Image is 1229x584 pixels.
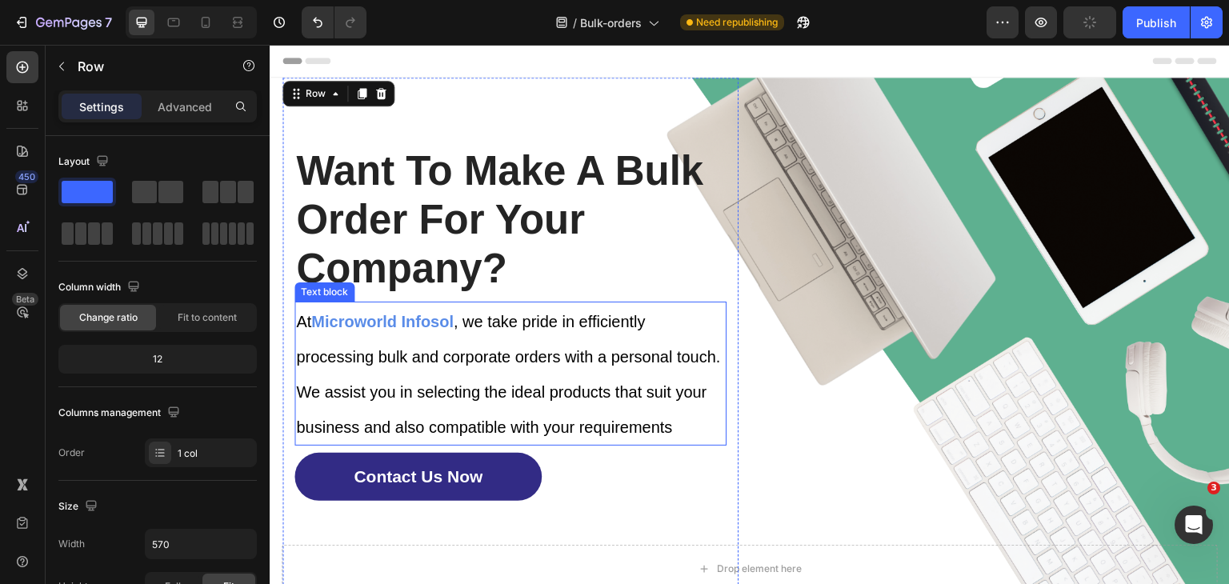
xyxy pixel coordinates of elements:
button: 7 [6,6,119,38]
h1: Want To Make A Bulk Order For Your Company? [25,100,457,250]
p: 7 [105,13,112,32]
div: Publish [1136,14,1176,31]
p: Settings [79,98,124,115]
span: Fit to content [178,310,237,325]
input: Auto [146,530,256,558]
div: Column width [58,277,143,298]
div: Size [58,496,101,518]
div: 12 [62,348,254,370]
div: Drop element here [447,518,532,530]
div: Rich Text Editor. Editing area: main [25,257,457,401]
iframe: Intercom live chat [1175,506,1213,544]
iframe: To enrich screen reader interactions, please activate Accessibility in Grammarly extension settings [270,45,1229,584]
span: Change ratio [79,310,138,325]
div: Row [33,42,59,56]
span: 3 [1207,482,1220,494]
p: Row [78,57,214,76]
div: Columns management [58,402,183,424]
span: Bulk-orders [580,14,642,31]
button: Publish [1123,6,1190,38]
p: Contact Us Now [84,419,213,445]
div: Layout [58,151,112,173]
div: 1 col [178,446,253,461]
p: Advanced [158,98,212,115]
span: At [26,268,42,286]
div: Width [58,537,85,551]
span: , we take pride in efficiently processing bulk and corporate orders with a personal touch. We ass... [26,268,450,391]
div: Order [58,446,85,460]
span: Need republishing [696,15,778,30]
div: Beta [12,293,38,306]
span: / [573,14,577,31]
strong: Microworld Infosol [42,268,184,286]
a: Contact Us Now [25,408,272,457]
div: Undo/Redo [302,6,366,38]
div: Text block [28,240,82,254]
div: 450 [15,170,38,183]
